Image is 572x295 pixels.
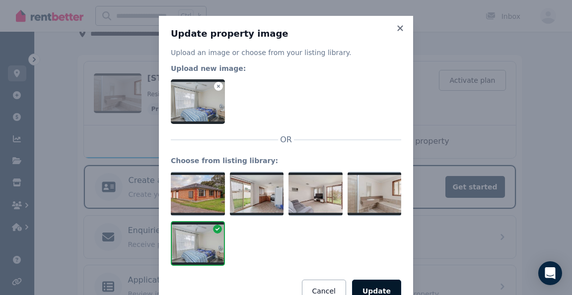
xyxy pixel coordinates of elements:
[171,63,401,73] legend: Upload new image:
[171,156,401,166] legend: Choose from listing library:
[171,48,401,58] p: Upload an image or choose from your listing library.
[538,261,562,285] div: Open Intercom Messenger
[171,28,401,40] h3: Update property image
[278,134,294,146] span: OR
